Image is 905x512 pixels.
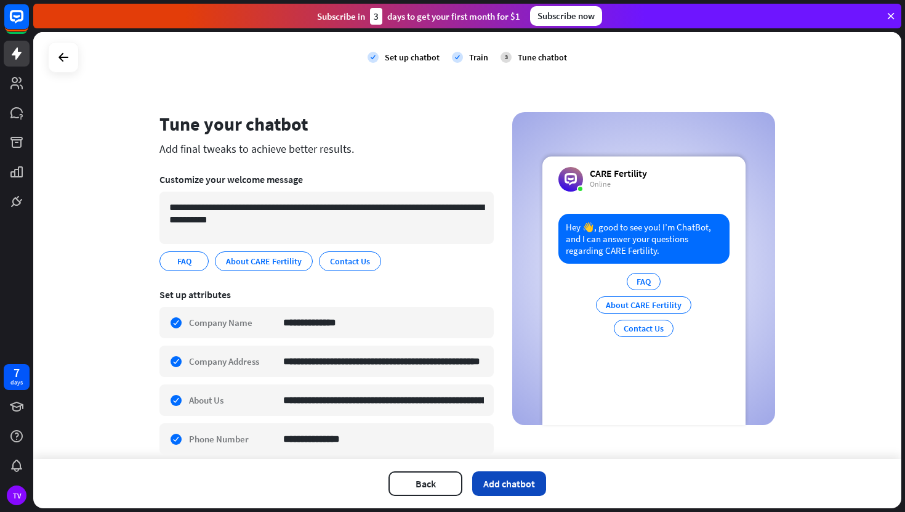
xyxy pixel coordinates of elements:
[225,254,303,268] span: About CARE Fertility
[317,8,520,25] div: Subscribe in days to get your first month for $1
[385,52,440,63] div: Set up chatbot
[176,254,193,268] span: FAQ
[329,254,371,268] span: Contact Us
[159,112,494,136] div: Tune your chatbot
[501,52,512,63] div: 3
[590,167,647,179] div: CARE Fertility
[4,364,30,390] a: 7 days
[627,273,661,290] div: FAQ
[472,471,546,496] button: Add chatbot
[10,5,47,42] button: Open LiveChat chat widget
[388,471,462,496] button: Back
[558,214,730,264] div: Hey 👋, good to see you! I’m ChatBot, and I can answer your questions regarding CARE Fertility.
[530,6,602,26] div: Subscribe now
[159,173,494,185] div: Customize your welcome message
[614,320,674,337] div: Contact Us
[469,52,488,63] div: Train
[596,296,691,314] div: About CARE Fertility
[370,8,382,25] div: 3
[452,52,463,63] i: check
[14,367,20,378] div: 7
[368,52,379,63] i: check
[159,288,494,301] div: Set up attributes
[10,378,23,387] div: days
[518,52,567,63] div: Tune chatbot
[7,486,26,505] div: TV
[159,142,494,156] div: Add final tweaks to achieve better results.
[590,179,647,189] div: Online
